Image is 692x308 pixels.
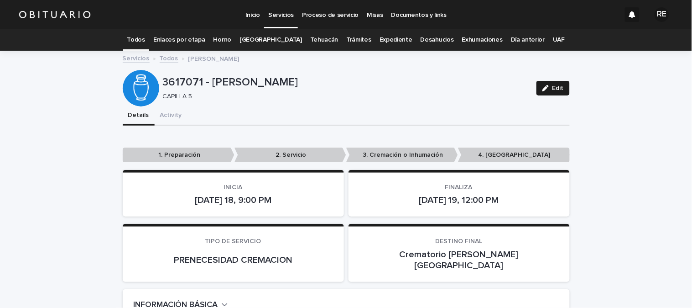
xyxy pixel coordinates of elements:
[553,29,565,51] a: UAF
[421,29,454,51] a: Desahucios
[536,81,570,96] button: Edit
[123,53,150,63] a: Servicios
[655,7,669,22] div: RE
[127,29,145,51] a: Todos
[310,29,338,51] a: Tehuacán
[436,238,483,244] span: DESTINO FINAL
[224,184,243,191] span: INICIA
[359,249,559,271] p: Crematorio [PERSON_NAME][GEOGRAPHIC_DATA]
[18,5,91,24] img: HUM7g2VNRLqGMmR9WVqf
[153,29,205,51] a: Enlaces por etapa
[163,76,529,89] p: 3617071 - [PERSON_NAME]
[380,29,412,51] a: Expediente
[205,238,261,244] span: TIPO DE SERVICIO
[123,106,155,126] button: Details
[458,148,570,163] p: 4. [GEOGRAPHIC_DATA]
[239,29,302,51] a: [GEOGRAPHIC_DATA]
[462,29,503,51] a: Exhumaciones
[160,53,178,63] a: Todos
[213,29,231,51] a: Horno
[346,148,458,163] p: 3. Cremación o Inhumación
[134,255,333,266] p: PRENECESIDAD CREMACION
[234,148,346,163] p: 2. Servicio
[155,106,187,126] button: Activity
[163,93,526,101] p: CAPILLA 5
[123,148,234,163] p: 1. Preparación
[134,195,333,206] p: [DATE] 18, 9:00 PM
[552,85,564,91] span: Edit
[346,29,371,51] a: Trámites
[188,53,239,63] p: [PERSON_NAME]
[445,184,473,191] span: FINALIZA
[359,195,559,206] p: [DATE] 19, 12:00 PM
[511,29,545,51] a: Día anterior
